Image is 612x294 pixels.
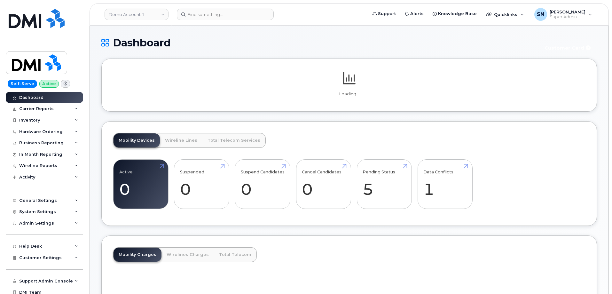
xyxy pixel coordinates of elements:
a: Suspended 0 [180,163,223,205]
a: Mobility Devices [114,133,160,147]
a: Data Conflicts 1 [423,163,467,205]
a: Active 0 [119,163,162,205]
a: Suspend Candidates 0 [241,163,285,205]
a: Total Telecom [214,248,256,262]
a: Mobility Charges [114,248,161,262]
h1: Dashboard [101,37,536,48]
p: Loading... [113,91,585,97]
button: Customer Card [539,42,597,53]
a: Pending Status 5 [363,163,406,205]
a: Total Telecom Services [202,133,265,147]
a: Cancel Candidates 0 [302,163,345,205]
a: Wireline Lines [160,133,202,147]
a: Wirelines Charges [161,248,214,262]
